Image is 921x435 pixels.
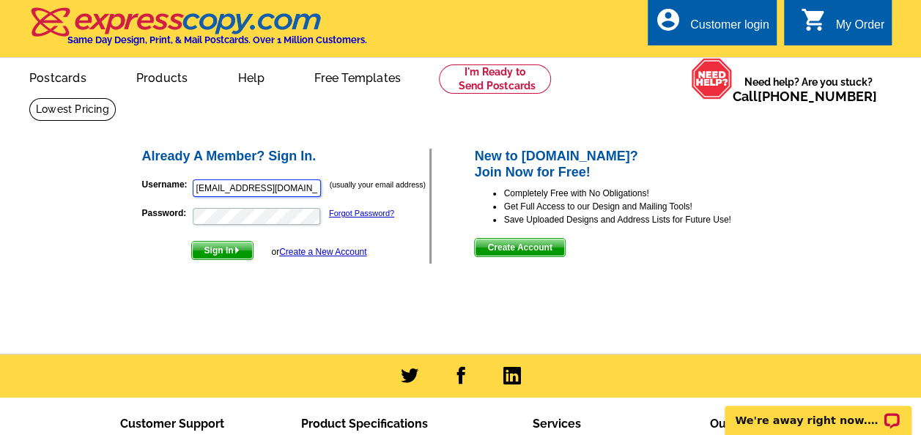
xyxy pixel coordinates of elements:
div: or [271,245,366,259]
iframe: LiveChat chat widget [715,389,921,435]
span: Need help? Are you stuck? [733,75,884,104]
h2: New to [DOMAIN_NAME]? Join Now for Free! [474,149,781,180]
a: Products [113,59,212,94]
button: Create Account [474,238,565,257]
li: Save Uploaded Designs and Address Lists for Future Use! [503,213,781,226]
span: Create Account [475,239,564,256]
div: Customer login [690,18,769,39]
a: Create a New Account [279,247,366,257]
i: shopping_cart [800,7,826,33]
span: Our Company [710,417,788,431]
a: Help [214,59,288,94]
i: account_circle [655,7,681,33]
a: [PHONE_NUMBER] [758,89,877,104]
label: Username: [142,178,191,191]
span: Services [533,417,581,431]
a: shopping_cart My Order [800,16,884,34]
li: Completely Free with No Obligations! [503,187,781,200]
a: Same Day Design, Print, & Mail Postcards. Over 1 Million Customers. [29,18,367,45]
a: Forgot Password? [329,209,394,218]
a: Free Templates [291,59,424,94]
span: Sign In [192,242,253,259]
span: Customer Support [120,417,224,431]
img: button-next-arrow-white.png [234,247,240,253]
li: Get Full Access to our Design and Mailing Tools! [503,200,781,213]
span: Call [733,89,877,104]
small: (usually your email address) [330,180,426,189]
a: account_circle Customer login [655,16,769,34]
img: help [691,58,733,99]
label: Password: [142,207,191,220]
span: Product Specifications [301,417,428,431]
div: My Order [835,18,884,39]
button: Sign In [191,241,254,260]
a: Postcards [6,59,110,94]
h2: Already A Member? Sign In. [142,149,430,165]
h4: Same Day Design, Print, & Mail Postcards. Over 1 Million Customers. [67,34,367,45]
